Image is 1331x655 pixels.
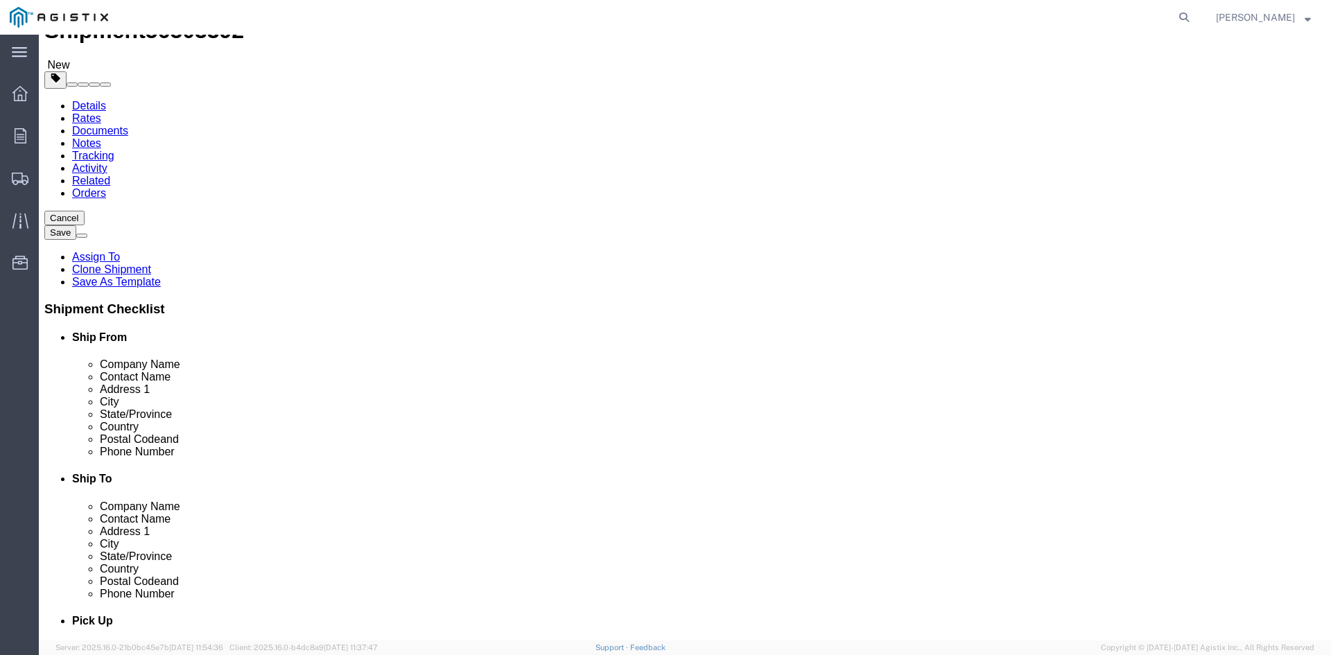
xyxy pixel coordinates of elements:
[1101,642,1314,654] span: Copyright © [DATE]-[DATE] Agistix Inc., All Rights Reserved
[229,643,378,652] span: Client: 2025.16.0-b4dc8a9
[55,643,223,652] span: Server: 2025.16.0-21b0bc45e7b
[1216,10,1295,25] span: Mario Castellanos
[324,643,378,652] span: [DATE] 11:37:47
[595,643,630,652] a: Support
[630,643,665,652] a: Feedback
[10,7,108,28] img: logo
[39,35,1331,640] iframe: FS Legacy Container
[169,643,223,652] span: [DATE] 11:54:36
[1215,9,1312,26] button: [PERSON_NAME]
